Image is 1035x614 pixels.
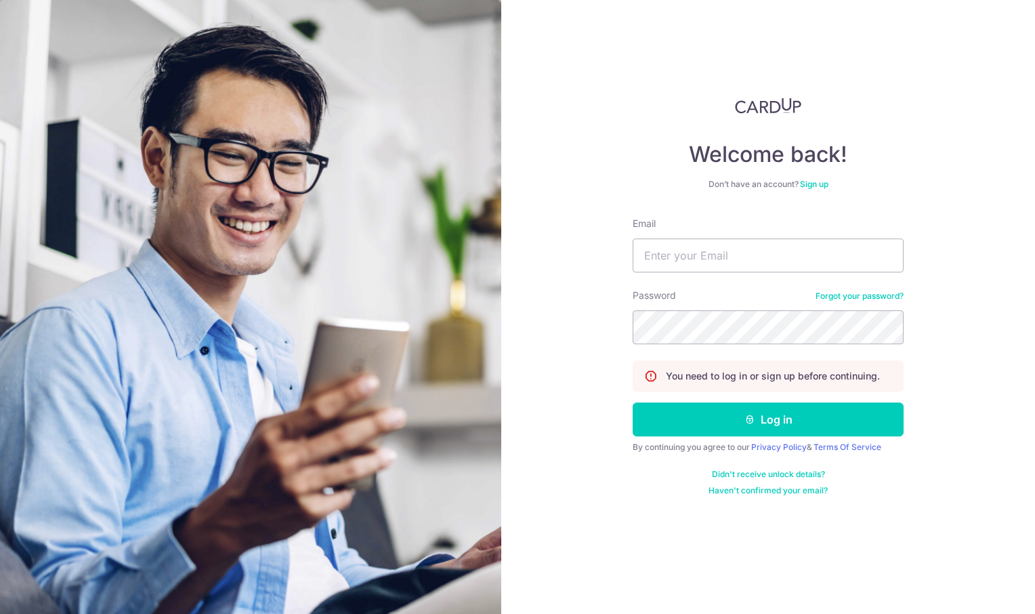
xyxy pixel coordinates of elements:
p: You need to log in or sign up before continuing. [666,369,880,383]
h4: Welcome back! [633,141,904,168]
a: Privacy Policy [751,442,807,452]
div: By continuing you agree to our & [633,442,904,453]
div: Don’t have an account? [633,179,904,190]
a: Forgot your password? [816,291,904,302]
a: Didn't receive unlock details? [712,469,825,480]
a: Terms Of Service [814,442,881,452]
label: Email [633,217,656,230]
label: Password [633,289,676,302]
a: Sign up [800,179,828,189]
button: Log in [633,403,904,436]
input: Enter your Email [633,239,904,272]
a: Haven't confirmed your email? [709,485,828,496]
img: CardUp Logo [735,98,801,114]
